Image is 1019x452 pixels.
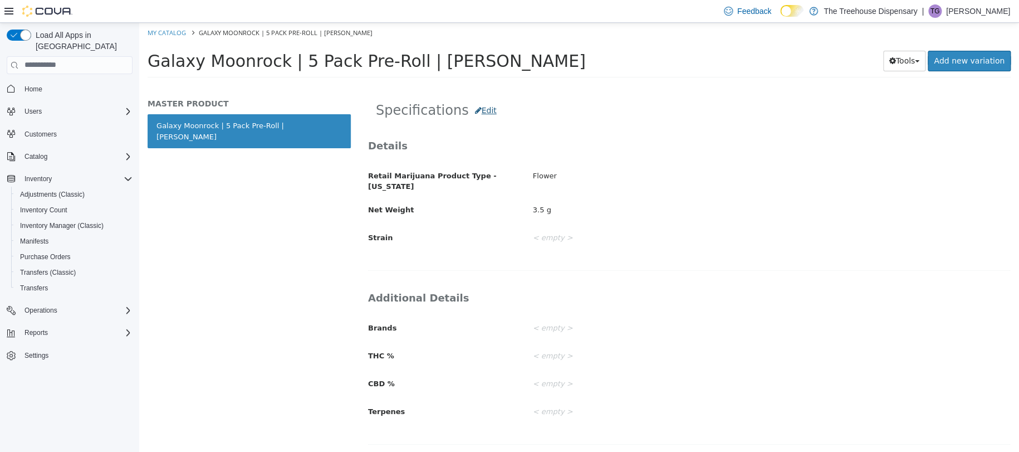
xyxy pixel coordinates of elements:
[229,183,275,191] span: Net Weight
[16,235,133,248] span: Manifests
[20,128,61,141] a: Customers
[20,221,104,230] span: Inventory Manager (Classic)
[20,82,133,96] span: Home
[20,172,133,186] span: Inventory
[20,304,133,317] span: Operations
[8,91,212,125] a: Galaxy Moonrock | 5 Pack Pre-Roll | [PERSON_NAME]
[25,351,48,360] span: Settings
[20,237,48,246] span: Manifests
[20,349,53,362] a: Settings
[744,28,787,48] button: Tools
[31,30,133,52] span: Load All Apps in [GEOGRAPHIC_DATA]
[16,203,72,217] a: Inventory Count
[20,190,85,199] span: Adjustments (Classic)
[16,235,53,248] a: Manifests
[20,172,56,186] button: Inventory
[788,28,871,48] a: Add new variation
[2,81,137,97] button: Home
[25,85,42,94] span: Home
[25,306,57,315] span: Operations
[16,250,75,264] a: Purchase Orders
[385,144,879,163] div: Flower
[20,105,133,118] span: Users
[385,352,879,371] div: < empty >
[20,326,52,339] button: Reports
[2,149,137,164] button: Catalog
[930,4,940,18] span: TG
[16,281,52,295] a: Transfers
[11,218,137,234] button: Inventory Manager (Classic)
[25,328,48,337] span: Reports
[20,348,133,362] span: Settings
[229,116,871,129] h3: Details
[60,6,233,14] span: Galaxy Moonrock | 5 Pack Pre-Roll | [PERSON_NAME]
[20,82,47,96] a: Home
[25,130,57,139] span: Customers
[11,234,137,249] button: Manifests
[11,249,137,265] button: Purchase Orders
[780,5,804,17] input: Dark Mode
[20,304,62,317] button: Operations
[2,104,137,119] button: Users
[22,6,72,17] img: Cova
[237,77,863,98] h2: Specifications
[8,6,47,14] a: My Catalog
[946,4,1010,18] p: [PERSON_NAME]
[737,6,771,17] span: Feedback
[16,219,108,232] a: Inventory Manager (Classic)
[25,174,52,183] span: Inventory
[11,280,137,296] button: Transfers
[25,152,47,161] span: Catalog
[16,188,133,201] span: Adjustments (Classic)
[16,281,133,295] span: Transfers
[2,303,137,318] button: Operations
[385,206,879,225] div: < empty >
[385,380,879,399] div: < empty >
[16,188,89,201] a: Adjustments (Classic)
[16,266,133,279] span: Transfers (Classic)
[20,127,133,141] span: Customers
[229,357,256,365] span: CBD %
[385,324,879,343] div: < empty >
[229,385,266,393] span: Terpenes
[20,252,71,261] span: Purchase Orders
[2,171,137,187] button: Inventory
[20,206,67,215] span: Inventory Count
[385,178,879,197] div: 3.5 g
[8,76,212,86] h5: MASTER PRODUCT
[229,329,255,337] span: THC %
[20,326,133,339] span: Reports
[20,105,46,118] button: Users
[229,211,253,219] span: Strain
[2,325,137,341] button: Reports
[16,250,133,264] span: Purchase Orders
[25,107,42,116] span: Users
[11,265,137,280] button: Transfers (Classic)
[922,4,924,18] p: |
[229,301,257,309] span: Brands
[16,266,80,279] a: Transfers (Classic)
[928,4,942,18] div: Teresa Garcia
[11,187,137,202] button: Adjustments (Classic)
[2,126,137,142] button: Customers
[11,202,137,218] button: Inventory Count
[20,150,133,163] span: Catalog
[229,269,871,281] h3: Additional Details
[330,77,364,98] button: Edit
[16,219,133,232] span: Inventory Manager (Classic)
[8,28,447,48] span: Galaxy Moonrock | 5 Pack Pre-Roll | [PERSON_NAME]
[20,150,52,163] button: Catalog
[20,268,76,277] span: Transfers (Classic)
[2,347,137,363] button: Settings
[7,76,133,393] nav: Complex example
[229,149,357,168] span: Retail Marijuana Product Type - [US_STATE]
[16,203,133,217] span: Inventory Count
[824,4,917,18] p: The Treehouse Dispensary
[385,296,879,315] div: < empty >
[20,284,48,293] span: Transfers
